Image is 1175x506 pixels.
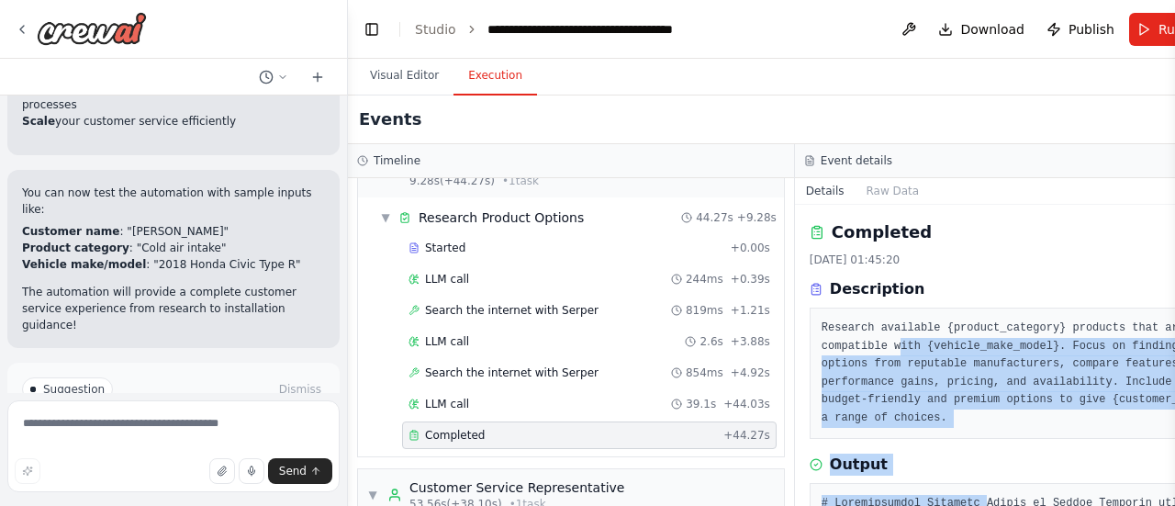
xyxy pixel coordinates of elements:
[22,258,146,271] strong: Vehicle make/model
[960,20,1024,39] span: Download
[425,303,599,318] span: Search the internet with Serper
[737,210,777,225] span: + 9.28s
[425,428,485,443] span: Completed
[686,303,723,318] span: 819ms
[252,66,296,88] button: Switch to previous chat
[731,241,770,255] span: + 0.00s
[303,66,332,88] button: Start a new chat
[22,225,120,238] strong: Customer name
[731,272,770,287] span: + 0.39s
[22,284,325,333] p: The automation will provide a complete customer service experience from research to installation ...
[502,174,539,188] span: • 1 task
[425,272,469,287] span: LLM call
[268,458,332,484] button: Send
[43,382,105,397] span: Suggestion
[832,219,932,245] h2: Completed
[795,178,856,204] button: Details
[830,278,924,300] h3: Description
[22,113,325,129] li: your customer service efficiently
[374,153,420,168] h3: Timeline
[22,223,325,240] li: : "[PERSON_NAME]"
[830,454,888,476] h3: Output
[359,17,385,42] button: Hide left sidebar
[821,153,892,168] h3: Event details
[22,240,325,256] li: : "Cold air intake"
[696,210,733,225] span: 44.27s
[409,174,495,188] span: 9.28s (+44.27s)
[699,334,722,349] span: 2.6s
[686,365,723,380] span: 854ms
[1069,20,1114,39] span: Publish
[723,428,770,443] span: + 44.27s
[209,458,235,484] button: Upload files
[419,208,584,227] span: Research Product Options
[425,241,465,255] span: Started
[22,115,55,128] strong: Scale
[367,488,378,502] span: ▼
[425,365,599,380] span: Search the internet with Serper
[415,22,456,37] a: Studio
[279,464,307,478] span: Send
[425,397,469,411] span: LLM call
[1039,13,1122,46] button: Publish
[731,365,770,380] span: + 4.92s
[355,57,453,96] button: Visual Editor
[855,178,930,204] button: Raw Data
[275,380,325,399] button: Dismiss
[37,12,147,45] img: Logo
[931,13,1032,46] button: Download
[731,303,770,318] span: + 1.21s
[723,397,770,411] span: + 44.03s
[731,334,770,349] span: + 3.88s
[453,57,537,96] button: Execution
[359,107,421,132] h2: Events
[380,210,391,225] span: ▼
[415,20,694,39] nav: breadcrumb
[239,458,264,484] button: Click to speak your automation idea
[409,478,624,497] div: Customer Service Representative
[22,256,325,273] li: : "2018 Honda Civic Type R"
[686,272,723,287] span: 244ms
[22,242,129,254] strong: Product category
[425,334,469,349] span: LLM call
[22,185,325,218] p: You can now test the automation with sample inputs like:
[686,397,716,411] span: 39.1s
[15,458,40,484] button: Improve this prompt
[22,80,325,113] li: customers through technical installation processes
